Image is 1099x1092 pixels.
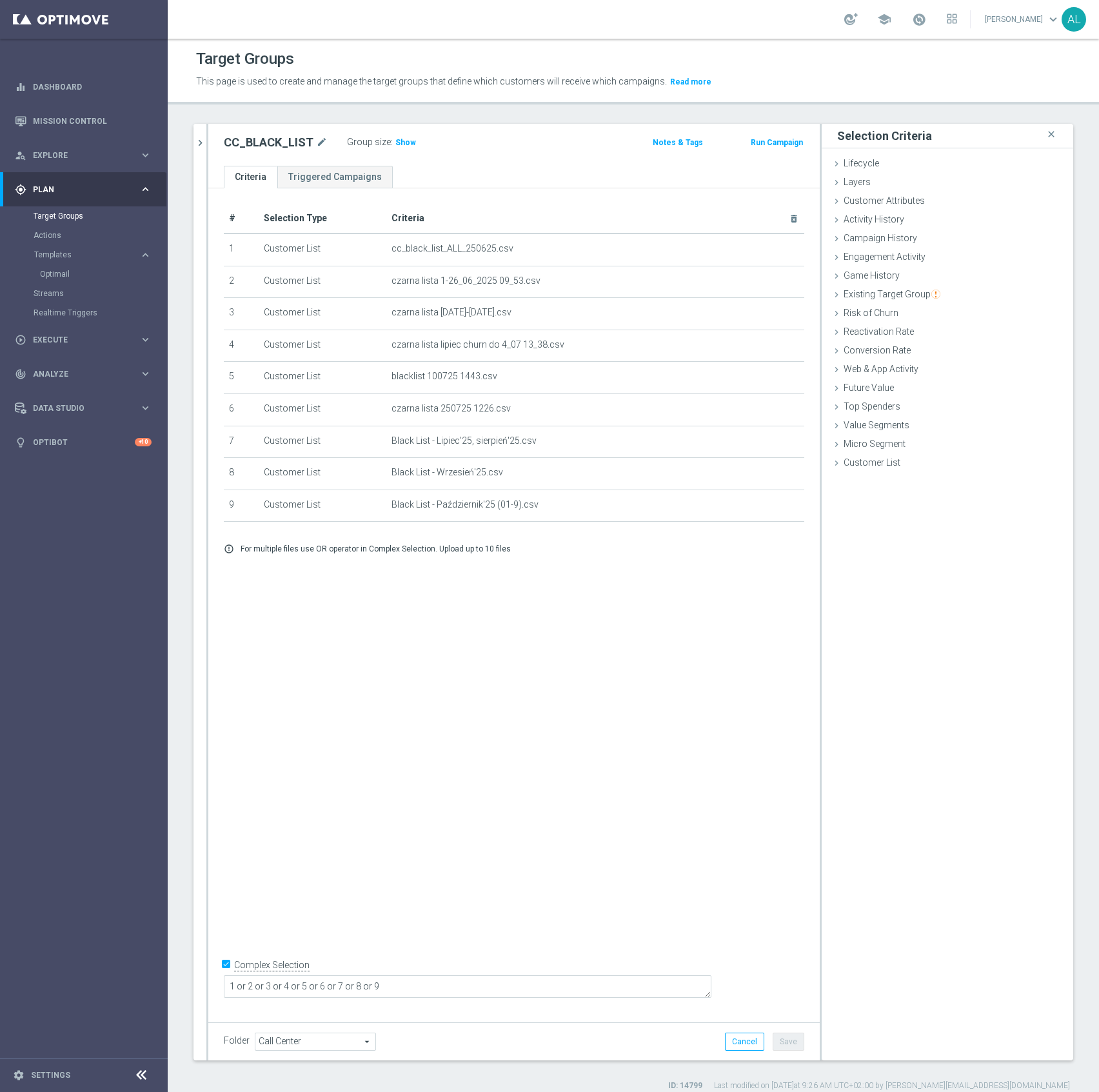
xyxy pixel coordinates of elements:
[391,403,511,414] span: czarna lista 250725 1226.csv
[844,252,926,262] span: Engagement Activity
[877,12,891,26] span: school
[14,369,152,379] button: track_changes Analyze keyboard_arrow_right
[14,150,152,161] div: person_search Explore keyboard_arrow_right
[259,393,386,426] td: Customer List
[844,401,900,412] span: Top Spenders
[34,226,166,245] div: Actions
[259,330,386,362] td: Customer List
[15,184,139,195] div: Plan
[224,393,259,426] td: 6
[391,371,497,382] span: blacklist 100725 1443.csv
[139,149,152,161] i: keyboard_arrow_right
[224,298,259,330] td: 3
[15,334,26,346] i: play_circle_outline
[844,233,917,243] span: Campaign History
[34,308,134,318] a: Realtime Triggers
[651,135,704,150] button: Notes & Tags
[259,490,386,522] td: Customer List
[714,1080,1070,1091] label: Last modified on [DATE] at 9:26 AM UTC+02:00 by [PERSON_NAME][EMAIL_ADDRESS][DOMAIN_NAME]
[15,334,139,346] div: Execute
[31,1071,70,1079] a: Settings
[1046,12,1060,26] span: keyboard_arrow_down
[34,250,152,260] button: Templates keyboard_arrow_right
[34,251,139,259] div: Templates
[196,76,667,86] span: This page is used to create and manage the target groups that define which customers will receive...
[33,370,139,378] span: Analyze
[224,490,259,522] td: 9
[139,333,152,346] i: keyboard_arrow_right
[14,184,152,195] div: gps_fixed Plan keyboard_arrow_right
[34,230,134,241] a: Actions
[789,213,799,224] i: delete_forever
[844,364,918,374] span: Web & App Activity
[34,288,134,299] a: Streams
[33,186,139,194] span: Plan
[395,138,416,147] span: Show
[391,339,564,350] span: czarna lista lipiec churn do 4_07 13_38.csv
[259,266,386,298] td: Customer List
[15,368,139,380] div: Analyze
[15,104,152,138] div: Mission Control
[15,425,152,459] div: Optibot
[391,499,539,510] span: Black List - Październik'25 (01-9).csv
[14,437,152,448] button: lightbulb Optibot +10
[844,214,904,224] span: Activity History
[391,435,537,446] span: Black List - Lipiec'25, sierpień'25.csv
[316,135,328,150] i: mode_edit
[33,336,139,344] span: Execute
[669,75,713,89] button: Read more
[33,425,135,459] a: Optibot
[34,284,166,303] div: Streams
[224,1035,250,1046] label: Folder
[347,137,391,148] label: Group size
[135,438,152,446] div: +10
[844,345,911,355] span: Conversion Rate
[844,382,894,393] span: Future Value
[34,303,166,323] div: Realtime Triggers
[224,458,259,490] td: 8
[241,544,511,554] p: For multiple files use OR operator in Complex Selection. Upload up to 10 files
[34,211,134,221] a: Target Groups
[139,368,152,380] i: keyboard_arrow_right
[14,403,152,413] button: Data Studio keyboard_arrow_right
[15,70,152,104] div: Dashboard
[391,213,424,223] span: Criteria
[668,1080,702,1091] label: ID: 14799
[33,70,152,104] a: Dashboard
[391,137,393,148] label: :
[224,266,259,298] td: 2
[15,184,26,195] i: gps_fixed
[15,402,139,414] div: Data Studio
[224,362,259,394] td: 5
[234,959,310,971] label: Complex Selection
[391,307,511,318] span: czarna lista [DATE]-[DATE].csv
[749,135,804,150] button: Run Campaign
[15,368,26,380] i: track_changes
[224,330,259,362] td: 4
[40,269,134,279] a: Optimail
[14,116,152,126] button: Mission Control
[224,204,259,233] th: #
[844,457,900,468] span: Customer List
[224,135,313,150] h2: CC_BLACK_LIST
[224,166,277,188] a: Criteria
[139,249,152,261] i: keyboard_arrow_right
[14,82,152,92] button: equalizer Dashboard
[196,50,294,68] h1: Target Groups
[33,404,139,412] span: Data Studio
[844,270,900,281] span: Game History
[844,326,914,337] span: Reactivation Rate
[844,420,909,430] span: Value Segments
[193,124,206,162] button: chevron_right
[837,128,932,143] h3: Selection Criteria
[194,137,206,149] i: chevron_right
[139,402,152,414] i: keyboard_arrow_right
[14,335,152,345] div: play_circle_outline Execute keyboard_arrow_right
[15,150,139,161] div: Explore
[259,458,386,490] td: Customer List
[40,264,166,284] div: Optimail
